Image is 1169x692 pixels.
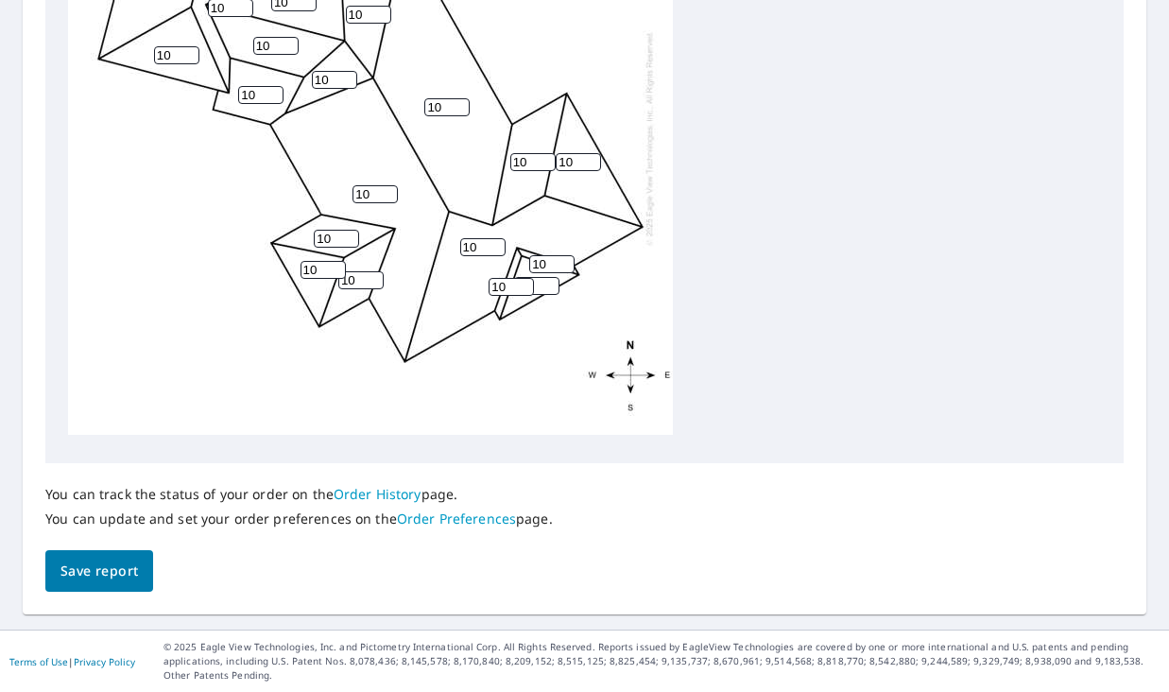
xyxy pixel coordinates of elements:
[397,510,516,528] a: Order Preferences
[60,560,138,583] span: Save report
[9,656,135,667] p: |
[45,510,553,528] p: You can update and set your order preferences on the page.
[45,486,553,503] p: You can track the status of your order on the page.
[45,550,153,593] button: Save report
[9,655,68,668] a: Terms of Use
[334,485,421,503] a: Order History
[74,655,135,668] a: Privacy Policy
[163,640,1160,683] p: © 2025 Eagle View Technologies, Inc. and Pictometry International Corp. All Rights Reserved. Repo...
